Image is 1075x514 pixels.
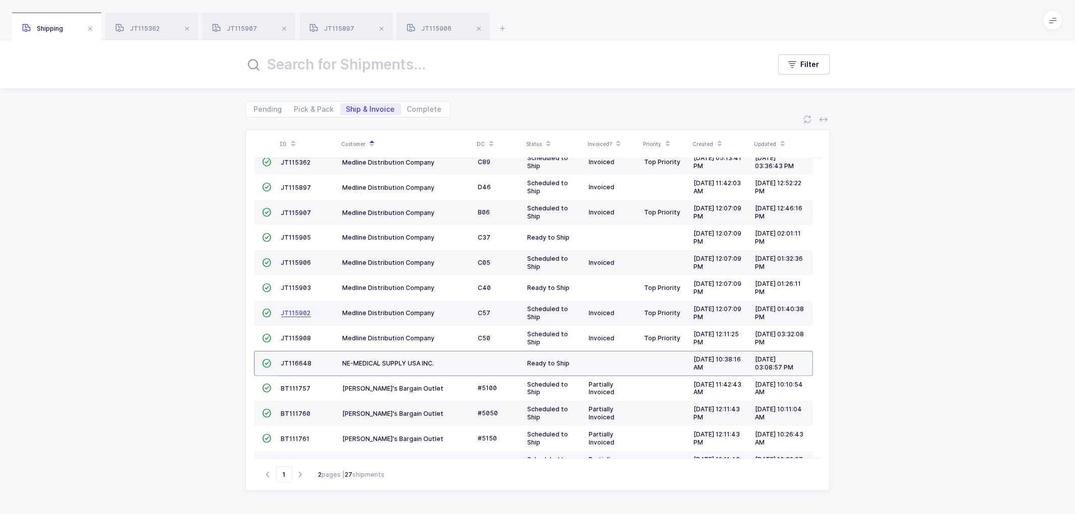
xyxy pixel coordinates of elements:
span: BT111761 [281,435,310,443]
div: Partially Invoiced [589,430,637,447]
span: Ready to Ship [528,234,570,241]
span: Top Priority [645,158,681,166]
div: Invoiced [589,208,637,216]
span: Scheduled to Ship [528,305,568,321]
div: Partially Invoiced [589,405,637,421]
span: [DATE] 03:32:08 PM [755,330,804,346]
div: Invoiced [589,183,637,191]
span:  [263,334,272,342]
span:  [263,259,272,266]
span: [DATE] 12:11:43 PM [694,405,740,421]
div: Updated [754,135,810,153]
span: [DATE] 12:11:43 PM [694,430,740,446]
div: ID [280,135,336,153]
span: [DATE] 10:32:37 AM [755,456,803,471]
span: [DATE] 12:11:43 PM [694,456,740,471]
span: [DATE] 12:07:09 PM [694,255,742,270]
span: [DATE] 10:38:16 AM [694,355,741,371]
div: Partially Invoiced [589,381,637,397]
div: Status [527,135,582,153]
span: BT111757 [281,385,311,392]
span: JT115905 [281,234,311,241]
span: Scheduled to Ship [528,255,568,270]
span: [DATE] 10:11:04 AM [755,405,802,421]
span: [DATE] 03:08:57 PM [755,355,794,371]
span: Shipping [22,25,63,32]
span: Medline Distribution Company [343,184,435,191]
span: Scheduled to Ship [528,204,568,220]
div: Priority [644,135,687,153]
span: [PERSON_NAME]'s Bargain Outlet [343,385,444,392]
span: [DATE] 01:32:36 PM [755,255,803,270]
div: Invoiced [589,259,637,267]
span:  [263,384,272,392]
span: Top Priority [645,334,681,342]
span: [DATE] 03:36:43 PM [755,154,794,170]
span:  [263,158,272,166]
span: C89 [478,158,491,166]
span: [DATE] 01:40:38 PM [755,305,804,321]
b: 27 [345,471,353,478]
input: Search for Shipments... [245,52,758,77]
span: [DATE] 05:13:41 PM [694,154,742,170]
span: Top Priority [645,284,681,291]
span:  [263,284,272,291]
div: Customer [342,135,471,153]
span: [DATE] 12:11:25 PM [694,330,739,346]
b: 2 [319,471,322,478]
span: Medline Distribution Company [343,159,435,166]
span: [DATE] 10:10:54 AM [755,381,803,396]
span: Medline Distribution Company [343,284,435,291]
span:  [263,309,272,317]
span: NE-MEDICAL SUPPLY USA INC. [343,359,434,367]
span: Scheduled to Ship [528,179,568,195]
span: JT115907 [212,25,257,32]
span:  [263,234,272,241]
span: D46 [478,183,491,191]
span: Pending [254,106,282,113]
span: Medline Distribution Company [343,234,435,241]
span: [DATE] 11:42:03 AM [694,179,741,195]
span: Ready to Ship [528,359,570,367]
span: C37 [478,234,491,241]
span: Scheduled to Ship [528,430,568,446]
span: [DATE] 12:46:16 PM [755,204,803,220]
span: Ready to Ship [528,284,570,291]
span:  [263,208,272,216]
span: JT115906 [407,25,452,32]
span: Scheduled to Ship [528,405,568,421]
span:  [263,183,272,191]
span:  [263,359,272,367]
span: [DATE] 02:01:11 PM [755,230,801,245]
span: C05 [478,259,491,266]
span: [DATE] 01:26:11 PM [755,280,801,296]
span: C57 [478,309,491,317]
span: #5050 [478,409,498,417]
span: Scheduled to Ship [528,330,568,346]
span: Go to [276,467,292,483]
span: C40 [478,284,491,291]
span: Top Priority [645,208,681,216]
span: Scheduled to Ship [528,456,568,471]
span: JT115897 [309,25,354,32]
span: Medline Distribution Company [343,334,435,342]
span: [DATE] 12:07:09 PM [694,305,742,321]
div: Invoiced [589,334,637,342]
span: C50 [478,334,491,342]
span: JT115362 [281,159,311,166]
span: [DATE] 12:07:09 PM [694,204,742,220]
span: [PERSON_NAME]'s Bargain Outlet [343,410,444,417]
span: [DATE] 11:42:43 AM [694,381,742,396]
span: JT115902 [281,309,311,317]
span: #5100 [478,384,497,392]
span:  [263,409,272,417]
span: [DATE] 10:26:43 AM [755,430,804,446]
span: Medline Distribution Company [343,209,435,216]
span: Pick & Pack [294,106,334,113]
div: pages | shipments [319,470,385,479]
span: B06 [478,208,490,216]
span: JT116648 [281,359,312,367]
span: BT111760 [281,410,311,417]
span: Scheduled to Ship [528,381,568,396]
span: JT115903 [281,284,311,291]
